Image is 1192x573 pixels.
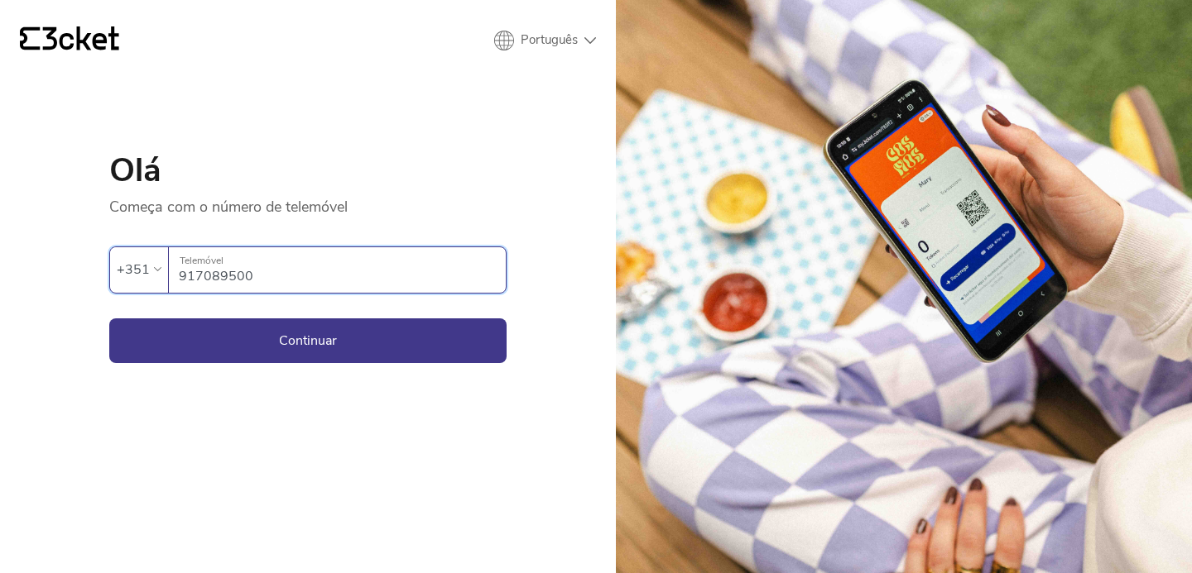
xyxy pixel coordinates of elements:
[109,154,507,187] h1: Olá
[109,318,507,363] button: Continuar
[169,247,506,275] label: Telemóvel
[20,27,40,50] g: {' '}
[20,26,119,55] a: {' '}
[117,257,150,282] div: +351
[109,187,507,217] p: Começa com o número de telemóvel
[179,247,506,293] input: Telemóvel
